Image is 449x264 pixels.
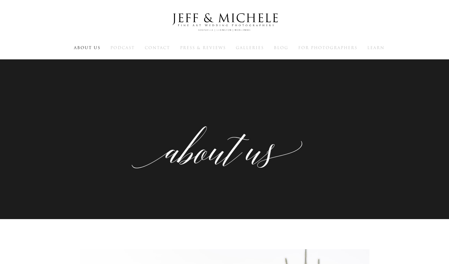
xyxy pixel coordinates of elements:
[236,45,264,50] a: Galleries
[274,45,288,51] span: Blog
[298,45,357,50] a: For Photographers
[145,45,170,51] span: Contact
[110,45,135,51] span: Podcast
[274,45,288,50] a: Blog
[367,45,384,50] a: Learn
[298,45,357,51] span: For Photographers
[74,45,100,51] span: About Us
[236,45,264,51] span: Galleries
[180,45,226,50] a: Press & Reviews
[74,45,100,50] a: About Us
[110,45,135,50] a: Podcast
[367,45,384,51] span: Learn
[145,45,170,50] a: Contact
[180,45,226,51] span: Press & Reviews
[164,8,285,37] img: Louisville Wedding Photographers - Jeff & Michele Wedding Photographers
